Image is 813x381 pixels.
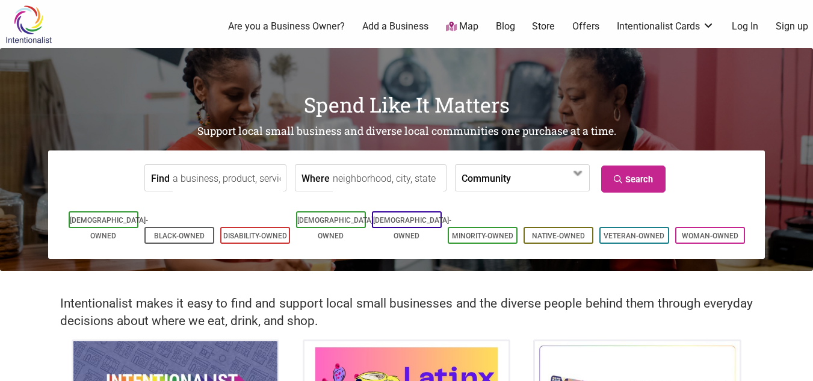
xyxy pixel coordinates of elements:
label: Where [301,165,330,191]
h2: Intentionalist makes it easy to find and support local small businesses and the diverse people be... [60,295,753,330]
a: Add a Business [362,20,428,33]
a: Search [601,166,666,193]
a: Native-Owned [532,232,585,240]
input: a business, product, service [173,165,283,192]
a: Log In [732,20,758,33]
a: Sign up [776,20,808,33]
a: Disability-Owned [223,232,287,240]
label: Find [151,165,170,191]
a: Offers [572,20,599,33]
a: Blog [496,20,515,33]
a: Store [532,20,555,33]
a: Map [446,20,478,34]
a: Woman-Owned [682,232,738,240]
a: [DEMOGRAPHIC_DATA]-Owned [70,216,148,240]
a: Minority-Owned [452,232,513,240]
input: neighborhood, city, state [333,165,443,192]
a: [DEMOGRAPHIC_DATA]-Owned [373,216,451,240]
a: Black-Owned [154,232,205,240]
a: Veteran-Owned [604,232,664,240]
label: Community [462,165,511,191]
a: Intentionalist Cards [617,20,714,33]
a: Are you a Business Owner? [228,20,345,33]
a: [DEMOGRAPHIC_DATA]-Owned [297,216,376,240]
